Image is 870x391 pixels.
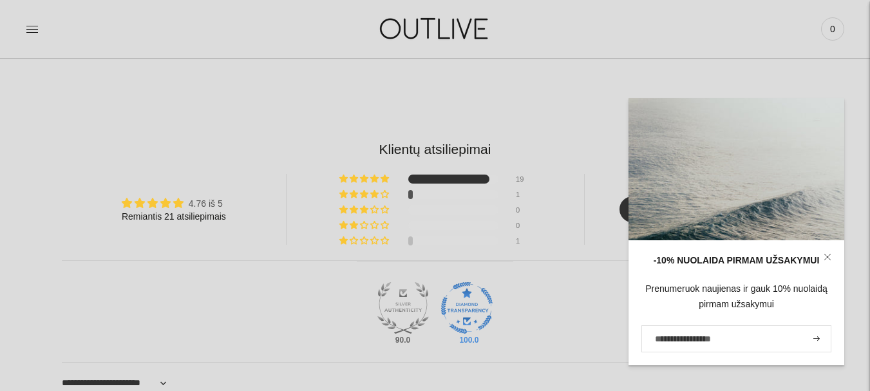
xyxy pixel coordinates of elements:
a: Judge.me Diamond Transparent Shop medal 100.0 [441,282,493,334]
a: 0 [821,15,844,43]
img: Judge.me Diamond Transparent Shop medal [441,282,493,334]
div: Diamond Transparent Shop. Published 100% of verified reviews received in total [441,282,493,338]
a: Parašyti atsiliepimą [619,196,774,222]
div: Remiantis 21 atsiliepimais [122,211,226,224]
div: -10% NUOLAIDA PIRMAM UŽSAKYMUI [641,253,831,269]
img: Judge.me Silver Authentic Shop medal [377,282,429,334]
div: 100.0 [457,335,477,345]
div: 19 [516,175,531,184]
div: 1 [516,190,531,199]
div: 90% (19) reviews with 5 star rating [339,175,391,184]
div: 5% (1) reviews with 1 star rating [339,236,391,245]
div: 90.0 [393,335,413,345]
div: Average rating is 4.76 stars [122,196,226,211]
div: Prenumeruok naujienas ir gauk 10% nuolaidą pirmam užsakymui [641,281,831,312]
h2: Klientų atsiliepimai [62,140,808,158]
div: 5% (1) reviews with 4 star rating [339,190,391,199]
span: 0 [824,20,842,38]
img: OUTLIVE [355,6,516,51]
div: 1 [516,236,531,245]
a: 4.76 iš 5 [189,198,223,209]
a: Judge.me Silver Authentic Shop medal 90.0 [377,282,429,334]
div: Silver Authentic Shop. At least 90% of published reviews are verified reviews [377,282,429,338]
